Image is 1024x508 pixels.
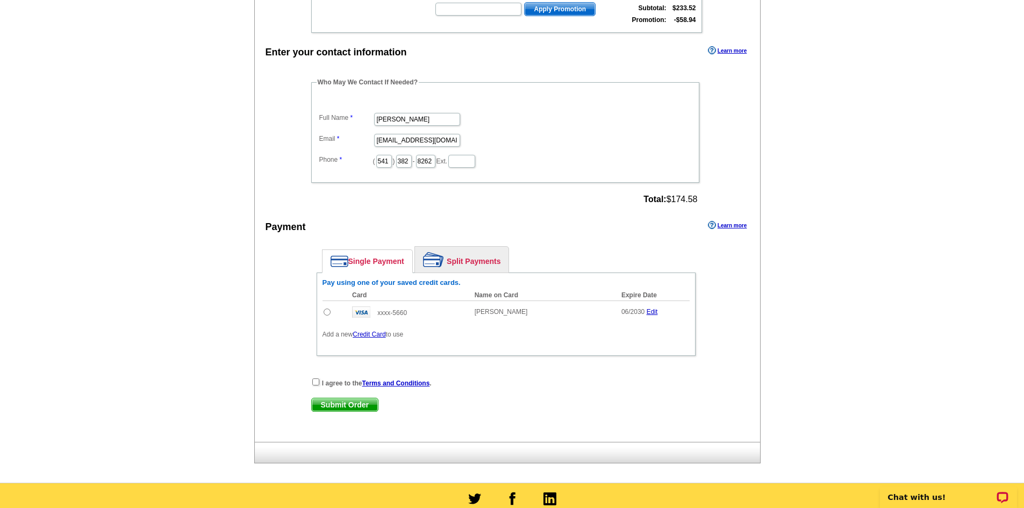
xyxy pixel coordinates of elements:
strong: Subtotal: [639,4,667,12]
th: Expire Date [616,290,690,301]
a: Split Payments [415,247,509,273]
a: Learn more [708,46,747,55]
a: Learn more [708,221,747,230]
img: single-payment.png [331,255,348,267]
label: Phone [319,155,373,164]
strong: Promotion: [632,16,667,24]
p: Add a new to use [323,330,690,339]
legend: Who May We Contact If Needed? [317,77,419,87]
a: Edit [647,308,658,316]
strong: -$58.94 [674,16,696,24]
span: Apply Promotion [525,3,595,16]
strong: I agree to the . [322,380,432,387]
a: Terms and Conditions [362,380,430,387]
span: [PERSON_NAME] [475,308,528,316]
strong: $233.52 [672,4,696,12]
span: 06/2030 [621,308,645,316]
div: Payment [266,220,306,234]
a: Single Payment [323,250,412,273]
div: Enter your contact information [266,45,407,60]
label: Email [319,134,373,144]
button: Apply Promotion [524,2,596,16]
th: Name on Card [469,290,616,301]
span: $174.58 [643,195,697,204]
th: Card [347,290,469,301]
dd: ( ) - Ext. [317,152,694,169]
label: Full Name [319,113,373,123]
img: split-payment.png [423,252,444,267]
span: Submit Order [312,398,378,411]
img: visa.gif [352,306,370,318]
a: Credit Card [353,331,385,338]
h6: Pay using one of your saved credit cards. [323,278,690,287]
iframe: LiveChat chat widget [873,474,1024,508]
span: xxxx-5660 [377,309,407,317]
strong: Total: [643,195,666,204]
